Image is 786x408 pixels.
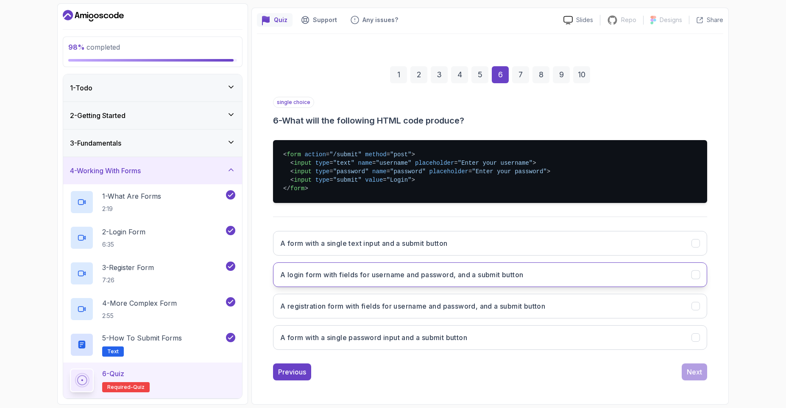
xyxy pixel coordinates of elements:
[707,16,723,24] p: Share
[102,312,177,320] p: 2:55
[315,168,330,175] span: type
[660,16,682,24] p: Designs
[573,66,590,83] div: 10
[387,177,412,183] span: "Login"
[492,66,509,83] div: 6
[315,160,330,166] span: type
[333,168,369,175] span: "password"
[274,16,287,24] p: Quiz
[290,177,415,183] span: < = = >
[329,151,362,158] span: "/submit"
[102,276,154,284] p: 7:26
[333,160,354,166] span: "text"
[278,367,306,377] div: Previous
[280,301,545,311] h3: A registration form with fields for username and password, and a submit button
[283,151,415,158] span: < = = >
[102,298,177,308] p: 4 - More Complex Form
[315,177,330,183] span: type
[133,384,145,391] span: quiz
[70,262,235,285] button: 3-Register Form7:26
[273,262,707,287] button: A login form with fields for username and password, and a submit button
[280,332,467,343] h3: A form with a single password input and a submit button
[63,102,242,129] button: 2-Getting Started
[257,13,293,27] button: quiz button
[273,97,314,108] p: single choice
[273,363,311,380] button: Previous
[290,185,305,192] span: form
[390,151,411,158] span: "post"
[313,16,337,24] p: Support
[68,43,85,51] span: 98 %
[576,16,593,24] p: Slides
[290,168,550,175] span: < = = = >
[390,66,407,83] div: 1
[280,270,523,280] h3: A login form with fields for username and password, and a submit button
[287,151,301,158] span: form
[294,177,312,183] span: input
[512,66,529,83] div: 7
[63,157,242,184] button: 4-Working With Forms
[346,13,403,27] button: Feedback button
[290,160,536,166] span: < = = = >
[415,160,454,166] span: placeholder
[365,177,383,183] span: value
[283,185,308,192] span: </ >
[70,333,235,357] button: 5-How to Submit FormsText
[107,348,119,355] span: Text
[458,160,532,166] span: "Enter your username"
[63,74,242,101] button: 1-Todo
[553,66,570,83] div: 9
[304,151,326,158] span: action
[70,110,125,121] h3: 2 - Getting Started
[689,16,723,24] button: Share
[532,66,549,83] div: 8
[273,325,707,350] button: A form with a single password input and a submit button
[102,191,161,201] p: 1 - What Are Forms
[296,13,342,27] button: Support button
[107,384,133,391] span: Required-
[102,333,182,343] p: 5 - How to Submit Forms
[280,238,447,248] h3: A form with a single text input and a submit button
[294,160,312,166] span: input
[390,168,426,175] span: "password"
[273,115,707,127] h3: 6 - What will the following HTML code produce?
[687,367,702,377] div: Next
[273,231,707,256] button: A form with a single text input and a submit button
[70,226,235,250] button: 2-Login Form6:35
[621,16,636,24] p: Repo
[102,240,145,249] p: 6:35
[63,129,242,157] button: 3-Fundamentals
[102,227,145,237] p: 2 - Login Form
[431,66,448,83] div: 3
[273,294,707,318] button: A registration form with fields for username and password, and a submit button
[471,66,488,83] div: 5
[333,177,362,183] span: "submit"
[102,262,154,273] p: 3 - Register Form
[557,16,600,25] a: Slides
[365,151,386,158] span: method
[451,66,468,83] div: 4
[70,166,141,176] h3: 4 - Working With Forms
[472,168,546,175] span: "Enter your password"
[63,9,124,23] a: Dashboard
[70,138,121,148] h3: 3 - Fundamentals
[376,160,412,166] span: "username"
[70,297,235,321] button: 4-More Complex Form2:55
[362,16,398,24] p: Any issues?
[682,363,707,380] button: Next
[68,43,120,51] span: completed
[70,83,92,93] h3: 1 - Todo
[410,66,427,83] div: 2
[70,190,235,214] button: 1-What Are Forms2:19
[102,369,124,379] p: 6 - Quiz
[102,205,161,213] p: 2:19
[358,160,372,166] span: name
[429,168,468,175] span: placeholder
[372,168,387,175] span: name
[70,369,235,392] button: 6-QuizRequired-quiz
[294,168,312,175] span: input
